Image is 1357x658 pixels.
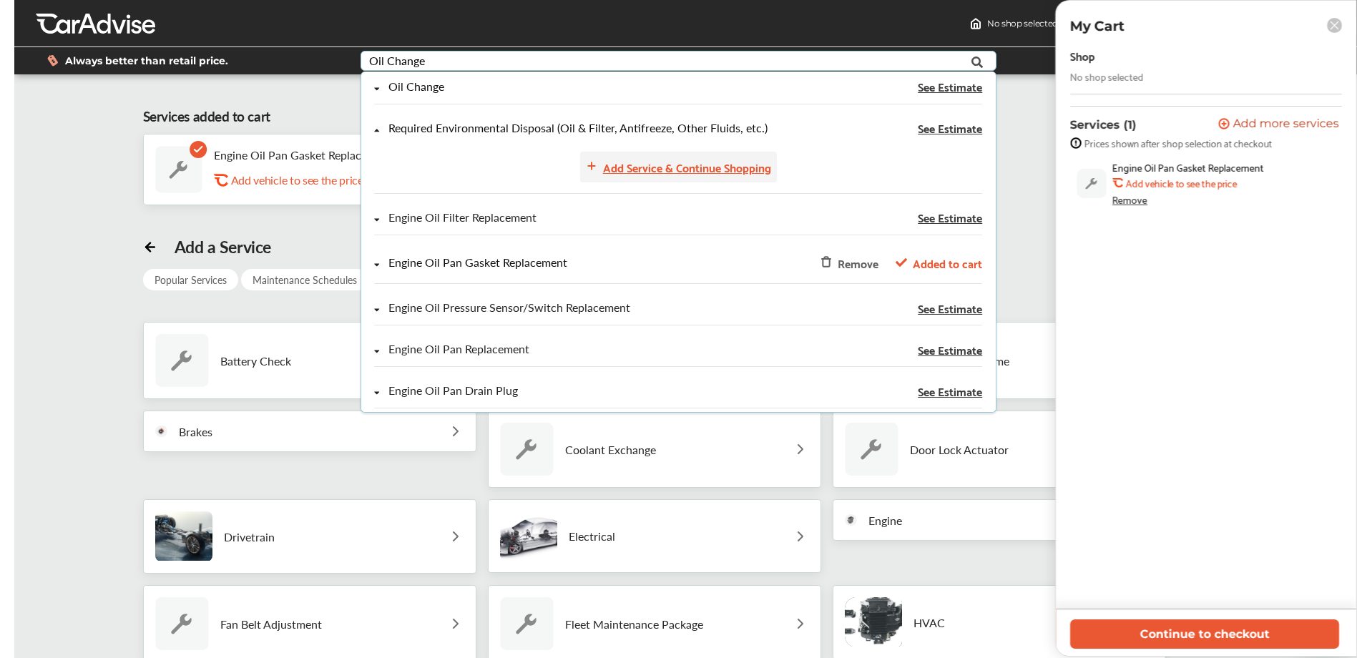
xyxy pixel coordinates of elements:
[918,386,982,397] span: See Estimate
[179,425,212,438] p: Brakes
[447,423,464,440] img: left_arrow_icon.0f472efe.svg
[388,343,529,355] div: Engine Oil Pan Replacement
[792,528,809,545] img: left_arrow_icon.0f472efe.svg
[845,423,898,476] img: default_wrench_icon.d1a43860.svg
[231,173,374,187] div: Add vehicle to see the price
[918,212,982,223] span: See Estimate
[175,237,271,257] div: Add a Service
[1070,71,1144,82] div: No shop selected
[1218,118,1342,132] a: Add more services
[918,81,982,92] span: See Estimate
[500,597,554,650] img: default_wrench_icon.d1a43860.svg
[987,18,1058,29] span: No shop selected
[143,107,270,127] div: Services added to cart
[1112,194,1147,205] div: Remove
[47,54,58,67] img: dollor_label_vector.a70140d1.svg
[1084,137,1272,149] span: Prices shown after shop selection at checkout
[845,514,857,526] img: engine.svg
[388,81,444,93] div: Oil Change
[220,617,322,631] p: Fan Belt Adjustment
[155,511,212,561] img: drivetrain.svg
[447,615,464,632] img: left_arrow_icon.0f472efe.svg
[155,426,167,437] img: brakes.svg
[241,269,368,290] div: Maintenance Schedules
[1070,619,1339,649] button: Continue to checkout
[155,597,209,650] img: default_wrench_icon.d1a43860.svg
[65,56,228,66] span: Always better than retail price.
[838,253,878,272] div: Remove
[1070,18,1125,34] p: My Cart
[603,157,771,177] div: Add Service & Continue Shopping
[224,530,275,544] p: Drivetrain
[918,344,982,355] span: See Estimate
[918,303,982,314] span: See Estimate
[1112,162,1264,173] span: Engine Oil Pan Gasket Replacement
[970,18,981,29] img: header-home-logo.8d720a4f.svg
[565,617,703,631] p: Fleet Maintenance Package
[792,615,809,632] img: left_arrow_icon.0f472efe.svg
[388,122,768,134] div: Required Environmental Disposal (Oil & Filter, Antifreeze, Other Fluids, etc.)
[143,269,238,290] div: Popular Services
[214,148,393,162] p: Engine Oil Pan Gasket Replacement
[388,212,537,224] div: Engine Oil Filter Replacement
[220,354,291,368] p: Battery Check
[918,122,982,134] span: See Estimate
[1070,46,1095,65] div: Shop
[1070,137,1082,149] img: info-strock.ef5ea3fe.svg
[388,302,630,314] div: Engine Oil Pressure Sensor/Switch Replacement
[1126,177,1237,189] b: Add vehicle to see the price
[500,423,554,476] img: default_wrench_icon.d1a43860.svg
[910,443,1009,456] p: Door Lock Actuator
[1077,169,1107,198] img: default_wrench_icon.d1a43860.svg
[845,597,902,647] img: hvac.svg
[1233,118,1339,132] span: Add more services
[447,528,464,545] img: left_arrow_icon.0f472efe.svg
[155,146,202,193] img: default_wrench_icon.d1a43860.svg
[388,385,518,397] div: Engine Oil Pan Drain Plug
[1218,118,1339,132] button: Add more services
[1070,118,1137,132] p: Services (1)
[913,253,982,272] span: Added to cart
[913,616,945,629] p: HVAC
[868,514,902,527] p: Engine
[565,443,656,456] p: Coolant Exchange
[388,257,567,269] div: Engine Oil Pan Gasket Replacement
[500,511,557,561] img: electrical.svg
[792,441,809,458] img: left_arrow_icon.0f472efe.svg
[155,334,209,387] img: default_wrench_icon.d1a43860.svg
[569,529,615,543] p: Electrical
